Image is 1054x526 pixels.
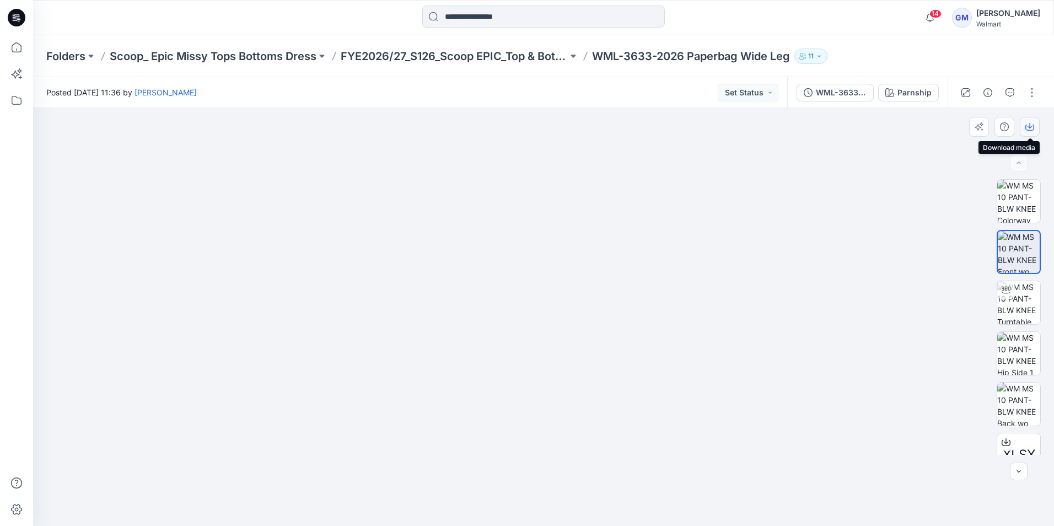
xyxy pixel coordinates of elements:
[878,84,939,101] button: Parnship
[808,50,814,62] p: 11
[46,49,85,64] a: Folders
[997,180,1040,223] img: WM MS 10 PANT-BLW KNEE Colorway wo Avatar
[997,332,1040,375] img: WM MS 10 PANT-BLW KNEE Hip Side 1 wo Avatar
[952,8,972,28] div: GM
[797,84,874,101] button: WML-3633-2026 Paperbag Wide Leg_Full Colorway
[1003,445,1035,465] span: XLSX
[794,49,827,64] button: 11
[976,7,1040,20] div: [PERSON_NAME]
[110,49,316,64] a: Scoop_ Epic Missy Tops Bottoms Dress
[997,383,1040,426] img: WM MS 10 PANT-BLW KNEE Back wo Avatar
[998,231,1040,273] img: WM MS 10 PANT-BLW KNEE Front wo Avatar
[979,84,997,101] button: Details
[997,281,1040,324] img: WM MS 10 PANT-BLW KNEE Turntable with Avatar
[929,9,942,18] span: 14
[341,49,568,64] a: FYE2026/27_S126_Scoop EPIC_Top & Bottom
[592,49,790,64] p: WML-3633-2026 Paperbag Wide Leg
[46,87,197,98] span: Posted [DATE] 11:36 by
[976,20,1040,28] div: Walmart
[897,87,932,99] div: Parnship
[135,88,197,97] a: [PERSON_NAME]
[816,87,867,99] div: WML-3633-2026 Paperbag Wide Leg_Full Colorway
